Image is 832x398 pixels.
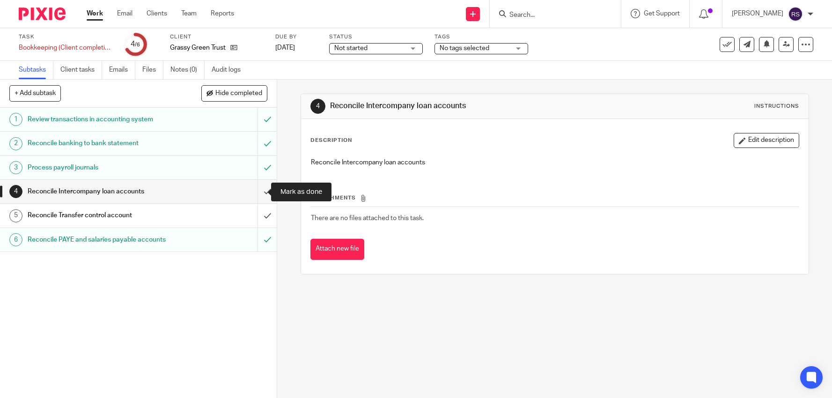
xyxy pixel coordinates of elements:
[275,44,295,51] span: [DATE]
[732,9,783,18] p: [PERSON_NAME]
[28,112,175,126] h1: Review transactions in accounting system
[142,61,163,79] a: Files
[334,45,368,52] span: Not started
[28,161,175,175] h1: Process payroll journals
[310,99,325,114] div: 4
[310,239,364,260] button: Attach new file
[440,45,489,52] span: No tags selected
[109,61,135,79] a: Emails
[9,185,22,198] div: 4
[734,133,799,148] button: Edit description
[275,33,317,41] label: Due by
[508,11,593,20] input: Search
[9,137,22,150] div: 2
[117,9,133,18] a: Email
[147,9,167,18] a: Clients
[170,33,264,41] label: Client
[19,33,112,41] label: Task
[310,137,352,144] p: Description
[28,208,175,222] h1: Reconcile Transfer control account
[644,10,680,17] span: Get Support
[754,103,799,110] div: Instructions
[170,43,226,52] p: Grassy Green Trust
[19,61,53,79] a: Subtasks
[170,61,205,79] a: Notes (0)
[19,43,112,52] div: Bookkeeping (Client completion)
[215,90,262,97] span: Hide completed
[201,85,267,101] button: Hide completed
[28,233,175,247] h1: Reconcile PAYE and salaries payable accounts
[9,209,22,222] div: 5
[788,7,803,22] img: svg%3E
[131,39,140,50] div: 4
[28,184,175,199] h1: Reconcile Intercompany loan accounts
[211,9,234,18] a: Reports
[330,101,574,111] h1: Reconcile Intercompany loan accounts
[311,215,424,221] span: There are no files attached to this task.
[19,7,66,20] img: Pixie
[87,9,103,18] a: Work
[60,61,102,79] a: Client tasks
[28,136,175,150] h1: Reconcile banking to bank statement
[9,85,61,101] button: + Add subtask
[212,61,248,79] a: Audit logs
[311,158,799,167] p: Reconcile Intercompany loan accounts
[434,33,528,41] label: Tags
[329,33,423,41] label: Status
[9,113,22,126] div: 1
[9,161,22,174] div: 3
[181,9,197,18] a: Team
[135,42,140,47] small: /6
[9,233,22,246] div: 6
[311,195,356,200] span: Attachments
